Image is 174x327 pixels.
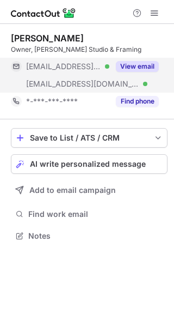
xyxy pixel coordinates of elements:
[11,228,167,244] button: Notes
[116,61,159,72] button: Reveal Button
[30,160,146,168] span: AI write personalized message
[26,79,139,89] span: [EMAIL_ADDRESS][DOMAIN_NAME]
[11,7,76,20] img: ContactOut v5.3.10
[30,134,148,142] div: Save to List / ATS / CRM
[29,186,116,195] span: Add to email campaign
[11,207,167,222] button: Find work email
[11,154,167,174] button: AI write personalized message
[11,128,167,148] button: save-profile-one-click
[28,209,163,219] span: Find work email
[11,180,167,200] button: Add to email campaign
[26,62,101,71] span: [EMAIL_ADDRESS][DOMAIN_NAME]
[11,45,167,55] div: Owner, [PERSON_NAME] Studio & Framing
[28,231,163,241] span: Notes
[11,33,84,44] div: [PERSON_NAME]
[116,96,159,107] button: Reveal Button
